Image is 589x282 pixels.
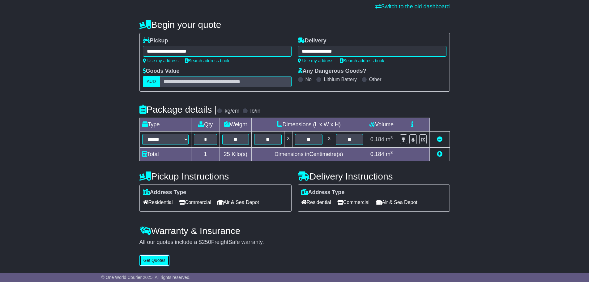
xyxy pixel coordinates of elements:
td: Volume [366,118,397,132]
td: Total [139,148,191,161]
label: Pickup [143,37,168,44]
label: Address Type [301,189,345,196]
td: 1 [191,148,220,161]
label: AUD [143,76,160,87]
a: Remove this item [437,136,442,142]
h4: Begin your quote [139,20,450,30]
span: Air & Sea Depot [217,197,259,207]
span: m [386,136,393,142]
label: No [305,76,312,82]
td: x [284,132,292,148]
h4: Package details | [139,104,217,115]
label: Any Dangerous Goods? [298,68,366,75]
a: Use my address [143,58,179,63]
label: kg/cm [224,108,239,115]
span: Residential [301,197,331,207]
h4: Pickup Instructions [139,171,292,181]
span: 0.184 [370,151,384,157]
span: Commercial [179,197,211,207]
td: x [325,132,333,148]
span: 250 [202,239,211,245]
a: Search address book [185,58,229,63]
span: m [386,151,393,157]
label: Lithium Battery [324,76,357,82]
td: Dimensions (L x W x H) [251,118,366,132]
button: Get Quotes [139,255,170,266]
td: Kilo(s) [220,148,252,161]
span: Air & Sea Depot [376,197,417,207]
td: Qty [191,118,220,132]
td: Type [139,118,191,132]
label: Delivery [298,37,327,44]
td: Dimensions in Centimetre(s) [251,148,366,161]
td: Weight [220,118,252,132]
span: Residential [143,197,173,207]
sup: 3 [391,150,393,155]
label: lb/in [250,108,260,115]
h4: Warranty & Insurance [139,226,450,236]
span: 0.184 [370,136,384,142]
a: Switch to the old dashboard [375,3,450,10]
label: Goods Value [143,68,180,75]
a: Search address book [340,58,384,63]
span: 25 [224,151,230,157]
label: Other [369,76,382,82]
h4: Delivery Instructions [298,171,450,181]
div: All our quotes include a $ FreightSafe warranty. [139,239,450,246]
span: Commercial [337,197,369,207]
a: Add new item [437,151,442,157]
label: Address Type [143,189,186,196]
a: Use my address [298,58,334,63]
sup: 3 [391,135,393,140]
span: © One World Courier 2025. All rights reserved. [101,275,191,280]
